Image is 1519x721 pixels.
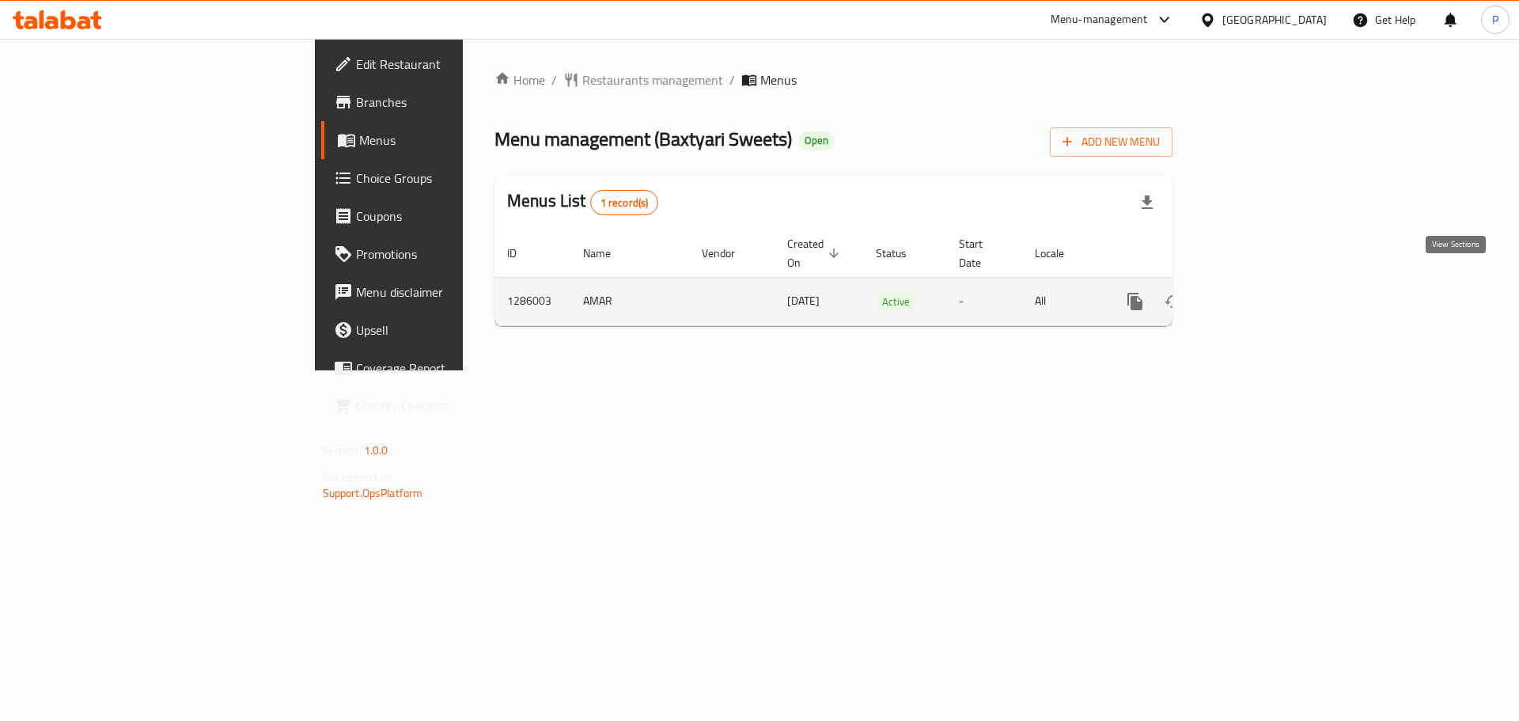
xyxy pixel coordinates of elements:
[760,70,797,89] span: Menus
[356,283,556,302] span: Menu disclaimer
[1222,11,1327,28] div: [GEOGRAPHIC_DATA]
[946,277,1022,325] td: -
[321,349,569,387] a: Coverage Report
[364,440,388,461] span: 1.0.0
[356,55,556,74] span: Edit Restaurant
[1104,230,1281,278] th: Actions
[590,190,659,215] div: Total records count
[591,195,658,211] span: 1 record(s)
[507,244,537,263] span: ID
[876,293,916,311] span: Active
[323,483,423,503] a: Support.OpsPlatform
[787,234,844,272] span: Created On
[321,45,569,83] a: Edit Restaurant
[1022,277,1104,325] td: All
[1035,244,1085,263] span: Locale
[356,321,556,340] span: Upsell
[1154,283,1192,321] button: Change Status
[356,169,556,188] span: Choice Groups
[494,70,1172,89] nav: breadcrumb
[798,134,835,147] span: Open
[876,292,916,311] div: Active
[321,83,569,121] a: Branches
[356,245,556,264] span: Promotions
[321,235,569,273] a: Promotions
[583,244,631,263] span: Name
[1063,132,1160,152] span: Add New Menu
[702,244,756,263] span: Vendor
[959,234,1003,272] span: Start Date
[356,359,556,378] span: Coverage Report
[321,273,569,311] a: Menu disclaimer
[356,207,556,226] span: Coupons
[729,70,735,89] li: /
[1128,184,1166,222] div: Export file
[321,387,569,425] a: Grocery Checklist
[507,189,658,215] h2: Menus List
[359,131,556,150] span: Menus
[563,70,723,89] a: Restaurants management
[356,93,556,112] span: Branches
[582,70,723,89] span: Restaurants management
[321,159,569,197] a: Choice Groups
[1051,10,1148,29] div: Menu-management
[1050,127,1172,157] button: Add New Menu
[323,440,362,461] span: Version:
[323,467,396,488] span: Get support on:
[494,121,792,157] span: Menu management ( Baxtyari Sweets )
[787,290,820,311] span: [DATE]
[1492,11,1498,28] span: P
[321,311,569,349] a: Upsell
[321,197,569,235] a: Coupons
[356,397,556,416] span: Grocery Checklist
[1116,283,1154,321] button: more
[570,277,689,325] td: AMAR
[798,131,835,150] div: Open
[494,230,1281,326] table: enhanced table
[876,244,927,263] span: Status
[321,121,569,159] a: Menus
